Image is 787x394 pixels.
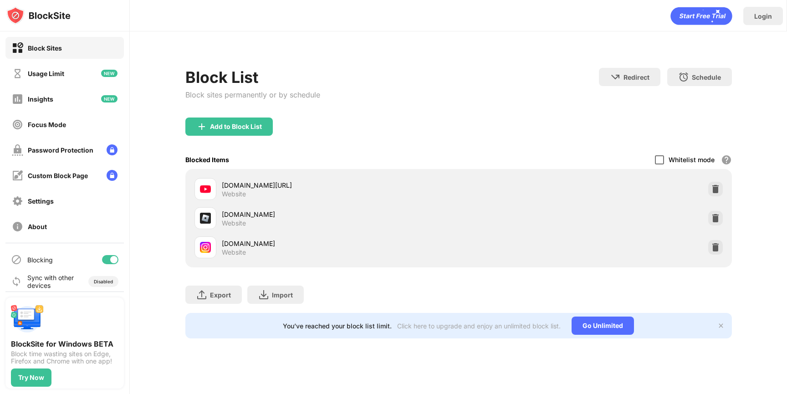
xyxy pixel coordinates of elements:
div: Custom Block Page [28,172,88,179]
div: Block time wasting sites on Edge, Firefox and Chrome with one app! [11,350,118,365]
div: animation [670,7,732,25]
div: Insights [28,95,53,103]
div: Block List [185,68,320,87]
img: settings-off.svg [12,195,23,207]
div: Import [272,291,293,299]
div: Blocked Items [185,156,229,164]
img: customize-block-page-off.svg [12,170,23,181]
div: Blocking [27,256,53,264]
img: about-off.svg [12,221,23,232]
img: sync-icon.svg [11,276,22,287]
img: focus-off.svg [12,119,23,130]
img: favicons [200,242,211,253]
img: logo-blocksite.svg [6,6,71,25]
div: [DOMAIN_NAME] [222,239,459,248]
img: password-protection-off.svg [12,144,23,156]
div: Website [222,219,246,227]
div: Focus Mode [28,121,66,128]
div: Block Sites [28,44,62,52]
img: block-on.svg [12,42,23,54]
div: Click here to upgrade and enjoy an unlimited block list. [397,322,561,330]
img: time-usage-off.svg [12,68,23,79]
div: Go Unlimited [572,317,634,335]
div: Password Protection [28,146,93,154]
img: x-button.svg [717,322,725,329]
div: Website [222,190,246,198]
div: [DOMAIN_NAME] [222,210,459,219]
div: Settings [28,197,54,205]
div: Block sites permanently or by schedule [185,90,320,99]
img: insights-off.svg [12,93,23,105]
img: lock-menu.svg [107,144,118,155]
img: lock-menu.svg [107,170,118,181]
div: Try Now [18,374,44,381]
div: Website [222,248,246,256]
div: You’ve reached your block list limit. [283,322,392,330]
div: Disabled [94,279,113,284]
div: About [28,223,47,230]
div: BlockSite for Windows BETA [11,339,118,348]
img: new-icon.svg [101,70,118,77]
div: Login [754,12,772,20]
div: Whitelist mode [669,156,715,164]
img: new-icon.svg [101,95,118,102]
div: Sync with other devices [27,274,74,289]
img: blocking-icon.svg [11,254,22,265]
div: Usage Limit [28,70,64,77]
img: favicons [200,184,211,194]
div: Redirect [623,73,649,81]
div: [DOMAIN_NAME][URL] [222,180,459,190]
div: Export [210,291,231,299]
div: Schedule [692,73,721,81]
img: push-desktop.svg [11,303,44,336]
img: favicons [200,213,211,224]
div: Add to Block List [210,123,262,130]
